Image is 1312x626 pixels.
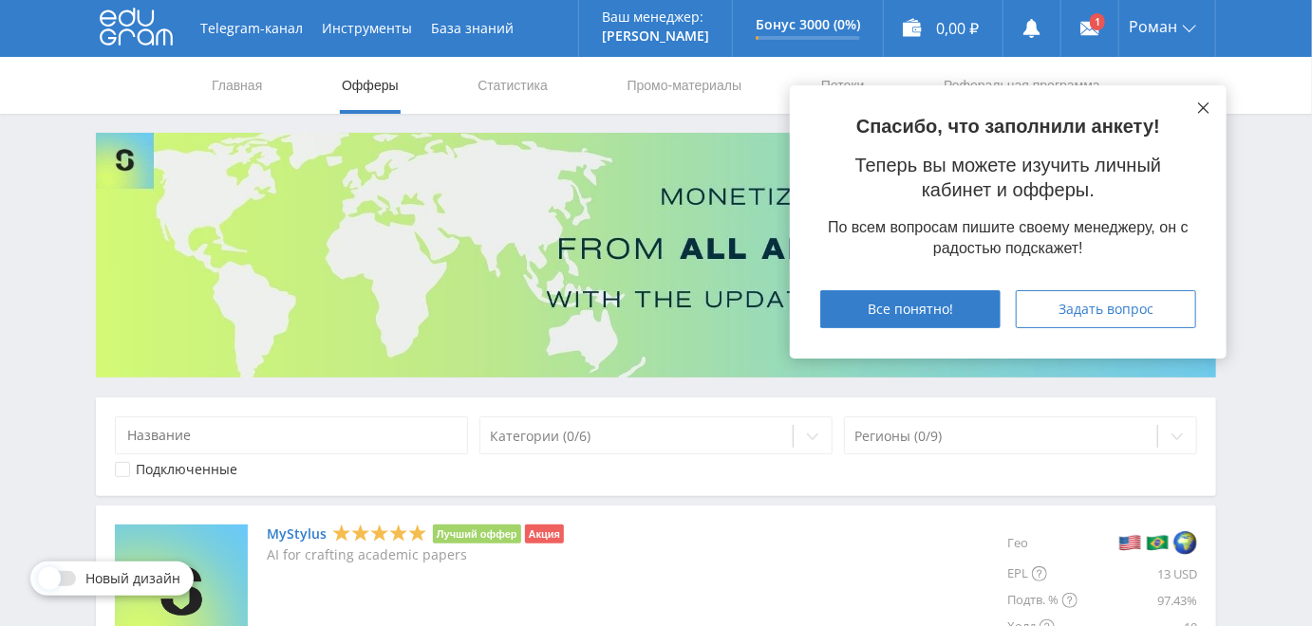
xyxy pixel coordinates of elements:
[602,9,709,25] p: Ваш менеджер:
[136,462,237,477] div: Подключенные
[332,524,427,543] div: 5 Stars
[1078,561,1197,587] div: 13 USD
[1007,525,1078,561] div: Гео
[820,290,1001,328] button: Все понятно!
[210,57,264,114] a: Главная
[340,57,401,114] a: Офферы
[267,526,327,542] a: MyStylus
[433,525,521,543] li: Лучший оффер
[1016,290,1196,328] button: Задать вопрос
[819,57,867,114] a: Потоки
[820,217,1196,260] div: По всем вопросам пишите своему менеджеру, он с радостью подскажет!
[96,133,1216,377] img: Banner
[1059,302,1153,317] span: Задать вопрос
[1007,587,1078,614] div: Подтв. %
[115,416,468,454] input: Название
[820,116,1196,138] p: Спасибо, что заполнили анкету!
[942,57,1102,114] a: Реферальная программа
[267,547,564,562] p: AI for crafting academic papers
[1078,587,1197,614] div: 97.43%
[1007,561,1078,587] div: EPL
[476,57,550,114] a: Статистика
[626,57,743,114] a: Промо-материалы
[85,571,180,586] span: Новый дизайн
[1129,19,1177,34] span: Роман
[868,302,953,317] span: Все понятно!
[820,153,1196,202] p: Теперь вы можете изучить личный кабинет и офферы.
[756,17,860,32] p: Бонус 3000 (0%)
[525,525,564,543] li: Акция
[602,28,709,44] p: [PERSON_NAME]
